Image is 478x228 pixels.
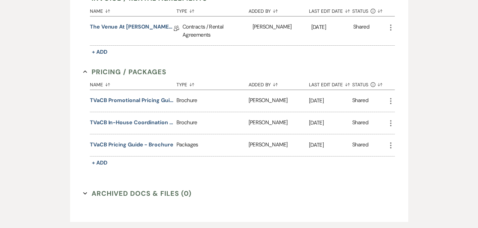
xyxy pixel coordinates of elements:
button: TVaCB In-House Coordination Guide [90,119,174,127]
button: TVaCB Promotional Pricing Guide [90,96,174,104]
div: Brochure [176,112,249,134]
div: Brochure [176,90,249,112]
button: + Add [90,158,109,168]
button: + Add [90,47,109,57]
p: [DATE] [309,141,352,149]
button: Status [352,77,387,90]
button: Type [176,3,249,16]
button: Last Edit Date [309,77,352,90]
div: [PERSON_NAME] [249,112,309,134]
a: The Venue at [PERSON_NAME] Wedding Contract-([DATE] [GEOGRAPHIC_DATA][PERSON_NAME][GEOGRAPHIC_DATA]) [90,23,174,33]
button: Name [90,3,176,16]
div: Shared [352,141,368,150]
p: [DATE] [309,119,352,127]
span: Status [352,9,368,13]
div: Packages [176,134,249,156]
p: [DATE] [309,96,352,105]
span: Status [352,82,368,87]
button: TVaCB Pricing Guide - Brochure [90,141,173,149]
div: [PERSON_NAME] [249,134,309,156]
button: Status [352,3,387,16]
div: [PERSON_NAME] [253,16,311,45]
button: Added By [249,3,309,16]
div: Shared [352,96,368,105]
div: Shared [353,23,369,39]
button: Added By [249,77,309,90]
div: Shared [352,119,368,128]
span: + Add [92,159,107,166]
button: Type [176,77,249,90]
span: + Add [92,48,107,55]
button: Last Edit Date [309,3,352,16]
button: Pricing / Packages [83,67,166,77]
div: [PERSON_NAME] [249,90,309,112]
button: Name [90,77,176,90]
p: [DATE] [311,23,353,32]
button: Archived Docs & Files (0) [83,188,192,198]
div: Contracts / Rental Agreements [182,16,253,45]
